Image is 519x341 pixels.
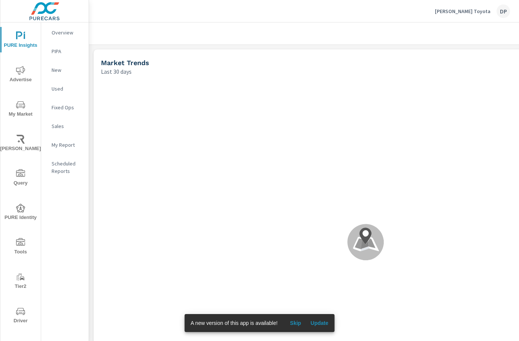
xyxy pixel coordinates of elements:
[41,102,89,113] div: Fixed Ops
[41,139,89,150] div: My Report
[52,160,83,175] p: Scheduled Reports
[3,204,39,222] span: PURE Identity
[3,238,39,256] span: Tools
[41,158,89,177] div: Scheduled Reports
[41,27,89,38] div: Overview
[307,317,331,329] button: Update
[3,169,39,188] span: Query
[41,46,89,57] div: PIPA
[3,307,39,325] span: Driver
[52,48,83,55] p: PIPA
[286,320,304,326] span: Skip
[3,273,39,291] span: Tier2
[283,317,307,329] button: Skip
[497,4,510,18] div: DP
[52,85,83,92] p: Used
[52,104,83,111] p: Fixed Ops
[3,100,39,119] span: My Market
[435,8,491,15] p: [PERSON_NAME] Toyota
[52,29,83,36] p: Overview
[52,141,83,149] p: My Report
[41,83,89,94] div: Used
[3,31,39,50] span: PURE Insights
[310,320,328,326] span: Update
[41,64,89,76] div: New
[3,66,39,84] span: Advertise
[191,320,278,326] span: A new version of this app is available!
[41,121,89,132] div: Sales
[101,67,132,76] p: Last 30 days
[101,59,149,67] h5: Market Trends
[3,135,39,153] span: [PERSON_NAME]
[52,122,83,130] p: Sales
[52,66,83,74] p: New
